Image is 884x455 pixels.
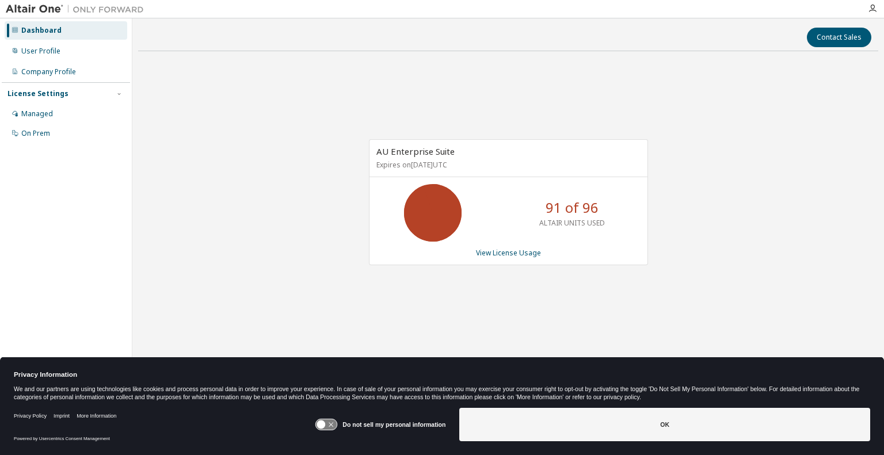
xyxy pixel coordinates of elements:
[21,26,62,35] div: Dashboard
[476,248,541,258] a: View License Usage
[807,28,871,47] button: Contact Sales
[21,109,53,118] div: Managed
[21,129,50,138] div: On Prem
[539,218,605,228] p: ALTAIR UNITS USED
[21,47,60,56] div: User Profile
[7,89,68,98] div: License Settings
[376,146,455,157] span: AU Enterprise Suite
[6,3,150,15] img: Altair One
[546,198,599,217] p: 91 of 96
[21,67,76,77] div: Company Profile
[376,160,638,170] p: Expires on [DATE] UTC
